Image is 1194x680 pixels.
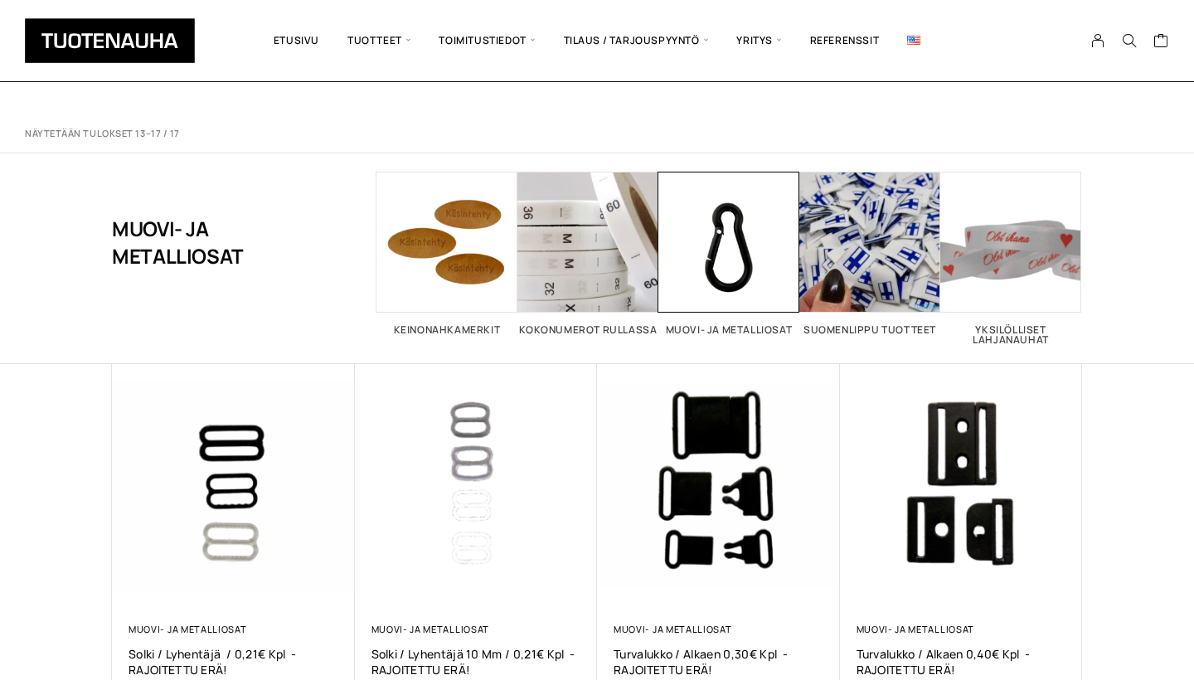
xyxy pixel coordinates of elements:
img: Tuotenauha Oy [25,18,195,63]
h2: Yksilölliset lahjanauhat [940,325,1081,345]
span: Tilaus / Tarjouspyyntö [550,12,723,69]
a: Visit product category Keinonahkamerkit [376,172,517,335]
a: Turvalukko / alkaen 0,40€ kpl -RAJOITETTU ERÄ! [857,646,1066,678]
a: Etusivu [260,12,333,69]
a: Muovi- ja metalliosat [371,623,489,635]
span: Tuotteet [333,12,425,69]
a: Visit product category Yksilölliset lahjanauhat [940,172,1081,345]
a: Solki / lyhentäjä 10 mm / 0,21€ kpl -RAJOITETTU ERÄ! [371,646,581,678]
a: My Account [1082,33,1114,48]
a: Solki / lyhentäjä / 0,21€ kpl -RAJOITETTU ERÄ! [129,646,338,678]
span: Toimitustiedot [425,12,549,69]
a: Referenssit [796,12,894,69]
a: Visit product category Kokonumerot rullassa [517,172,658,335]
a: Muovi- ja metalliosat [857,623,974,635]
a: Visit product category Suomenlippu tuotteet [799,172,940,335]
h2: Keinonahkamerkit [376,325,517,335]
h2: Suomenlippu tuotteet [799,325,940,335]
a: Turvalukko / alkaen 0,30€ kpl -RAJOITETTU ERÄ! [614,646,823,678]
img: English [907,36,920,45]
a: Cart [1153,32,1169,52]
button: Search [1114,33,1145,48]
a: Muovi- ja metalliosat [614,623,731,635]
h2: Muovi- ja metalliosat [658,325,799,335]
a: Visit product category Muovi- ja metalliosat [658,172,799,335]
h1: Muovi- ja metalliosat [112,172,294,313]
p: Näytetään tulokset 13–17 / 17 [25,128,180,140]
h2: Kokonumerot rullassa [517,325,658,335]
span: Yritys [722,12,795,69]
a: Muovi- ja metalliosat [129,623,246,635]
